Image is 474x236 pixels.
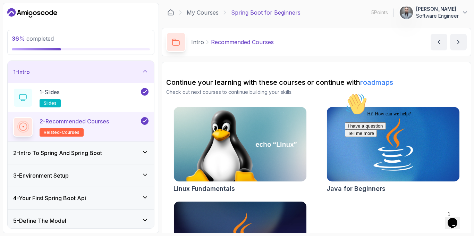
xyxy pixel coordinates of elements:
span: slides [44,100,57,106]
span: completed [12,35,54,42]
h3: 1 - Intro [13,68,30,76]
h3: 4 - Your First Spring Boot Api [13,194,86,202]
img: :wave: [3,3,25,25]
iframe: chat widget [445,208,467,229]
img: Java for Beginners card [327,107,459,181]
p: Check out next courses to continue building your skills. [166,89,467,96]
button: next content [450,34,467,50]
h3: 5 - Define The Model [13,217,66,225]
button: 1-Slidesslides [13,88,149,107]
span: 36 % [12,35,25,42]
button: 2-Intro To Spring And Spring Boot [8,142,154,164]
p: Software Engineer [416,13,459,19]
a: roadmaps [360,78,393,87]
button: 1-Intro [8,61,154,83]
p: Recommended Courses [211,38,274,46]
p: [PERSON_NAME] [416,6,459,13]
p: Spring Boot for Beginners [231,8,301,17]
button: 3-Environment Setup [8,164,154,187]
a: Dashboard [7,7,57,18]
h2: Java for Beginners [327,184,386,194]
h3: 3 - Environment Setup [13,171,69,180]
a: Dashboard [167,9,174,16]
p: 5 Points [371,9,388,16]
button: 4-Your First Spring Boot Api [8,187,154,209]
button: user profile image[PERSON_NAME]Software Engineer [399,6,468,19]
h3: 2 - Intro To Spring And Spring Boot [13,149,102,157]
button: 2-Recommended Coursesrelated-courses [13,117,149,137]
span: related-courses [44,130,79,135]
p: 1 - Slides [40,88,60,96]
span: Hi! How can we help? [3,21,69,26]
a: Linux Fundamentals cardLinux Fundamentals [173,107,307,194]
button: previous content [431,34,447,50]
iframe: chat widget [342,90,467,205]
a: My Courses [187,8,219,17]
button: Tell me more [3,39,35,47]
h2: Continue your learning with these courses or continue with [166,78,467,87]
p: 2 - Recommended Courses [40,117,109,125]
img: Linux Fundamentals card [174,107,306,181]
a: Java for Beginners cardJava for Beginners [327,107,460,194]
img: user profile image [400,6,413,19]
h2: Linux Fundamentals [173,184,235,194]
button: I have a question [3,32,44,39]
div: 👋Hi! How can we help?I have a questionTell me more [3,3,128,47]
button: 5-Define The Model [8,210,154,232]
p: Intro [191,38,204,46]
